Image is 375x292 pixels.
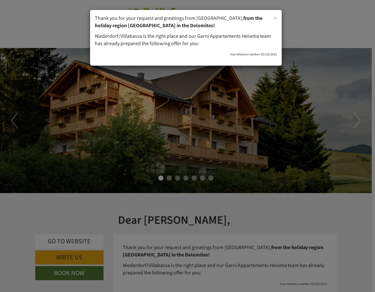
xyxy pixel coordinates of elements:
[230,52,277,57] span: Your reference number: R2136/2025
[95,33,277,47] p: Niederdorf/Villabassa is the right place and our Garni Appartements Helvetia team has already pre...
[95,15,262,29] strong: from the holiday region [GEOGRAPHIC_DATA] in the Dolomites!
[95,15,277,29] p: Thank you for your request and greatings from [GEOGRAPHIC_DATA],
[273,15,277,21] button: Close
[273,13,277,23] span: ×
